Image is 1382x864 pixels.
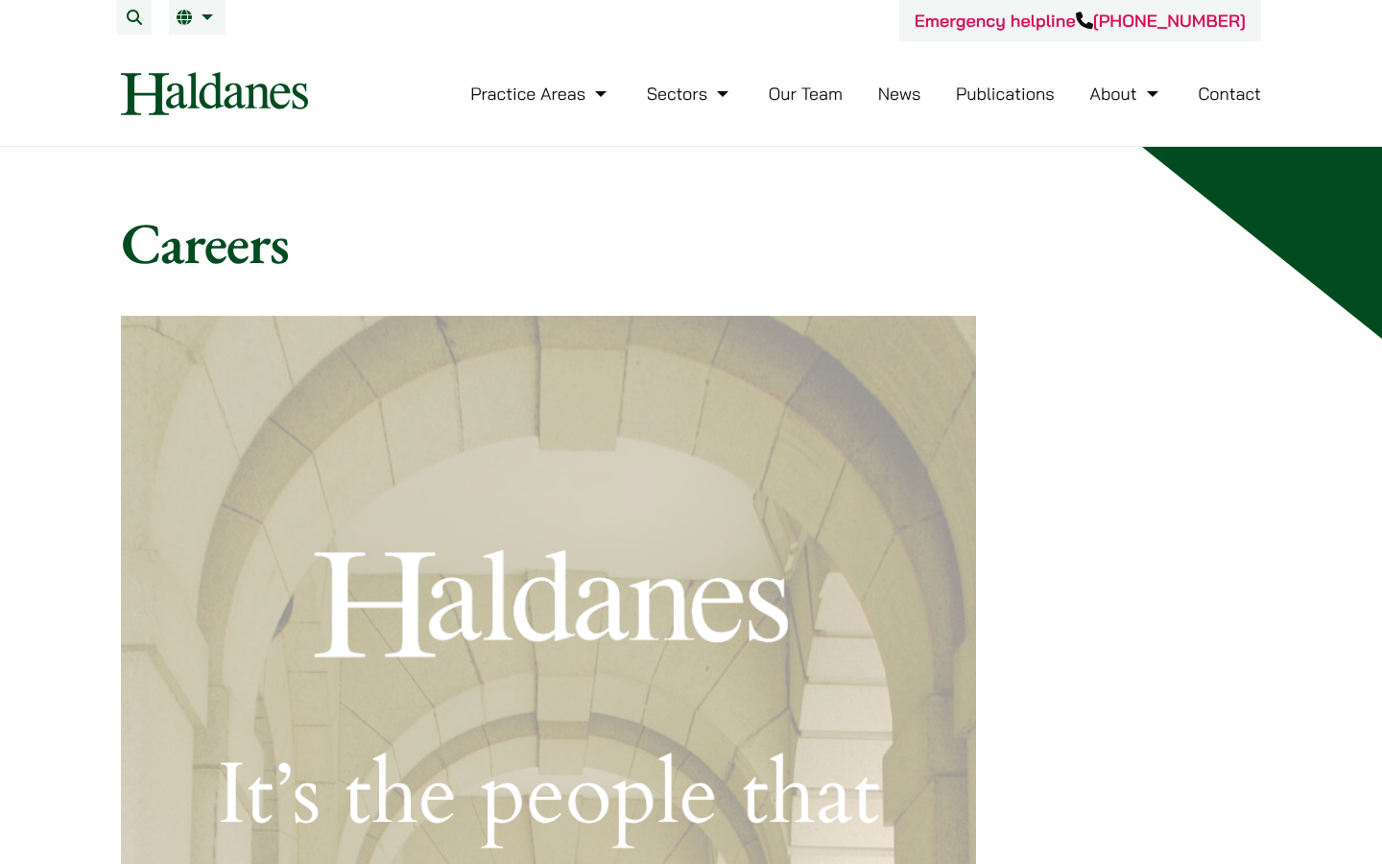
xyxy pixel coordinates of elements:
[121,72,308,115] img: Logo of Haldanes
[915,10,1246,32] a: Emergency helpline[PHONE_NUMBER]
[1198,83,1261,105] a: Contact
[121,208,1261,277] h1: Careers
[769,83,843,105] a: Our Team
[878,83,921,105] a: News
[177,10,218,25] a: EN
[956,83,1055,105] a: Publications
[1089,83,1162,105] a: About
[647,83,733,105] a: Sectors
[470,83,611,105] a: Practice Areas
